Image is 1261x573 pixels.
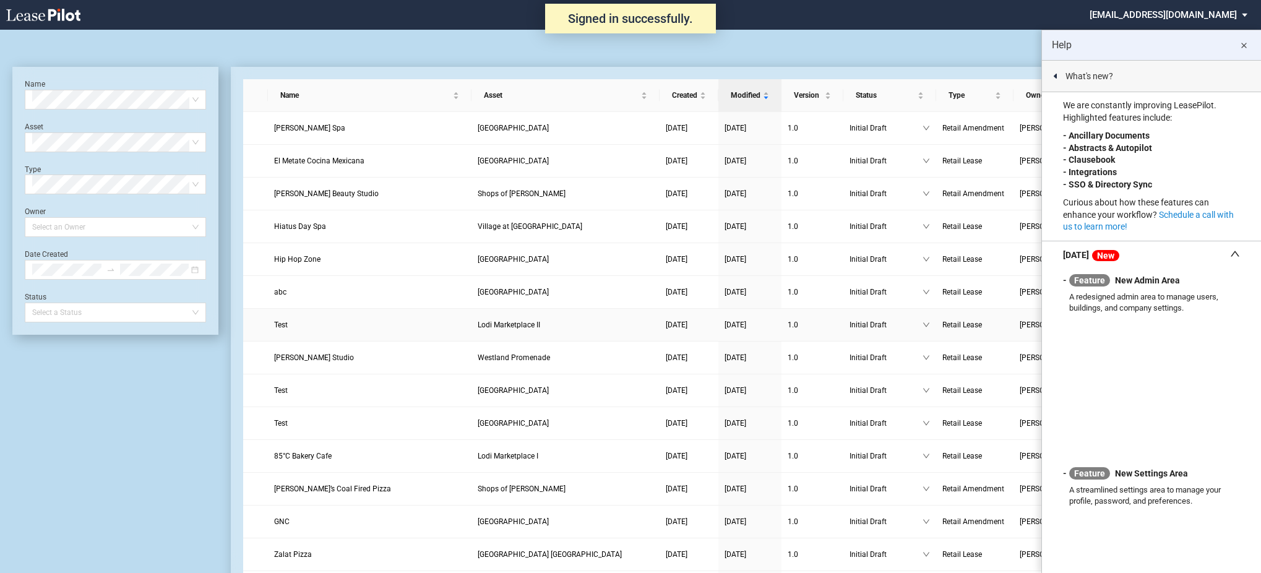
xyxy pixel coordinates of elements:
[788,386,798,395] span: 1 . 0
[478,515,653,528] a: [GEOGRAPHIC_DATA]
[923,518,930,525] span: down
[274,255,321,264] span: Hip Hop Zone
[843,79,936,112] th: Status
[106,265,115,274] span: swap-right
[471,79,660,112] th: Asset
[1020,122,1087,134] span: [PERSON_NAME]
[731,89,760,101] span: Modified
[850,384,923,397] span: Initial Draft
[725,124,746,132] span: [DATE]
[942,255,982,264] span: Retail Lease
[666,483,712,495] a: [DATE]
[478,550,622,559] span: Town Center Colleyville
[788,351,837,364] a: 1.0
[942,386,982,395] span: Retail Lease
[725,351,775,364] a: [DATE]
[25,293,46,301] label: Status
[788,485,798,493] span: 1 . 0
[478,255,549,264] span: Plaza Mexico
[788,222,798,231] span: 1 . 0
[850,417,923,429] span: Initial Draft
[942,550,982,559] span: Retail Lease
[788,417,837,429] a: 1.0
[788,157,798,165] span: 1 . 0
[274,220,465,233] a: Hiatus Day Spa
[672,89,697,101] span: Created
[274,157,364,165] span: El Metate Cocina Mexicana
[666,122,712,134] a: [DATE]
[478,157,549,165] span: Plaza Mexico
[666,124,687,132] span: [DATE]
[666,550,687,559] span: [DATE]
[478,155,653,167] a: [GEOGRAPHIC_DATA]
[660,79,718,112] th: Created
[274,321,288,329] span: Test
[942,517,1004,526] span: Retail Amendment
[1020,155,1087,167] span: [PERSON_NAME]
[942,189,1004,198] span: Retail Amendment
[478,483,653,495] a: Shops of [PERSON_NAME]
[274,548,465,561] a: Zalat Pizza
[25,250,68,259] label: Date Created
[788,255,798,264] span: 1 . 0
[725,157,746,165] span: [DATE]
[25,80,45,88] label: Name
[788,452,798,460] span: 1 . 0
[274,550,312,559] span: Zalat Pizza
[478,485,566,493] span: Shops of Kendall
[1020,450,1087,462] span: [PERSON_NAME]
[788,517,798,526] span: 1 . 0
[274,286,465,298] a: abc
[666,515,712,528] a: [DATE]
[666,386,687,395] span: [DATE]
[274,515,465,528] a: GNC
[666,189,687,198] span: [DATE]
[274,122,465,134] a: [PERSON_NAME] Spa
[788,286,837,298] a: 1.0
[1014,79,1100,112] th: Owner
[923,288,930,296] span: down
[478,189,566,198] span: Shops of Kendall
[274,384,465,397] a: Test
[949,89,992,101] span: Type
[274,155,465,167] a: El Metate Cocina Mexicana
[942,548,1007,561] a: Retail Lease
[725,321,746,329] span: [DATE]
[923,354,930,361] span: down
[1020,483,1087,495] span: [PERSON_NAME]
[923,256,930,263] span: down
[666,255,687,264] span: [DATE]
[666,351,712,364] a: [DATE]
[936,79,1014,112] th: Type
[923,420,930,427] span: down
[788,288,798,296] span: 1 . 0
[274,483,465,495] a: [PERSON_NAME]’s Coal Fired Pizza
[666,286,712,298] a: [DATE]
[478,187,653,200] a: Shops of [PERSON_NAME]
[478,319,653,331] a: Lodi Marketplace II
[725,220,775,233] a: [DATE]
[666,319,712,331] a: [DATE]
[666,222,687,231] span: [DATE]
[666,321,687,329] span: [DATE]
[666,450,712,462] a: [DATE]
[1020,351,1087,364] span: [PERSON_NAME]
[478,517,549,526] span: Stones River Town Centre
[1020,417,1087,429] span: [PERSON_NAME]
[788,515,837,528] a: 1.0
[274,417,465,429] a: Test
[274,189,379,198] span: Donna Beauty Studio
[942,384,1007,397] a: Retail Lease
[923,190,930,197] span: down
[725,386,746,395] span: [DATE]
[850,286,923,298] span: Initial Draft
[850,515,923,528] span: Initial Draft
[666,220,712,233] a: [DATE]
[725,450,775,462] a: [DATE]
[268,79,471,112] th: Name
[478,222,582,231] span: Village at Stone Oak
[1020,384,1087,397] span: [PERSON_NAME]
[478,384,653,397] a: [GEOGRAPHIC_DATA]
[794,89,822,101] span: Version
[274,452,332,460] span: 85°C Bakery Cafe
